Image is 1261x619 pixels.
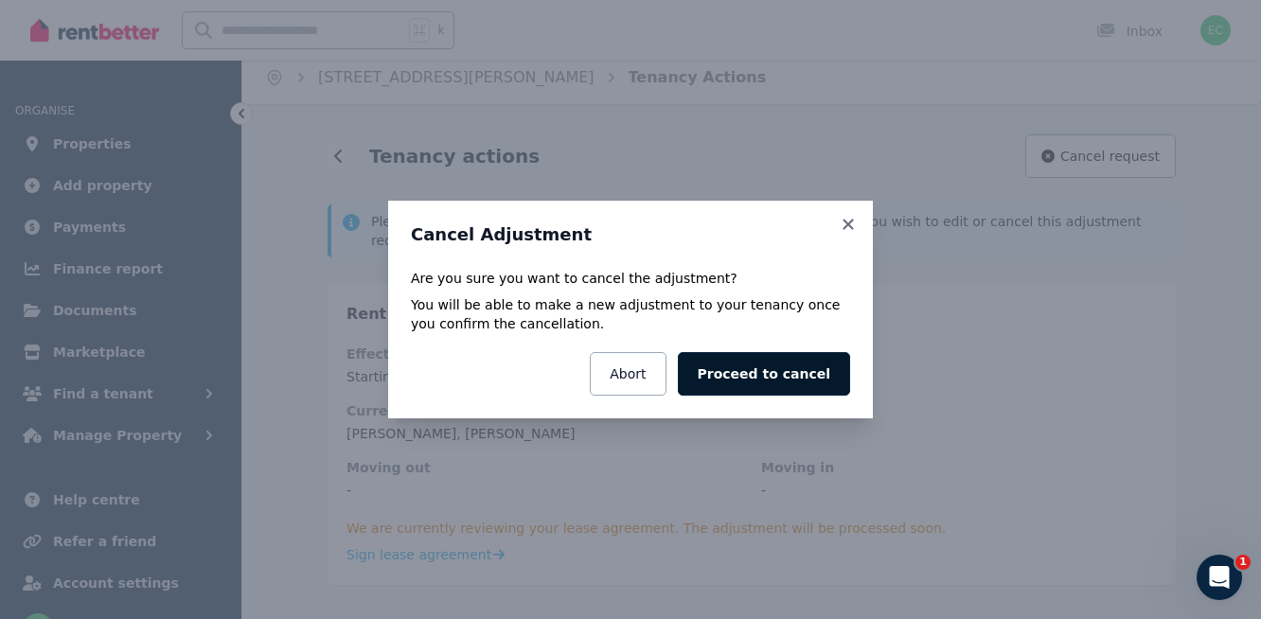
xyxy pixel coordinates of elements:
button: Proceed to cancel [678,352,850,396]
button: Abort [590,352,666,396]
p: You will be able to make a new adjustment to your tenancy once you confirm the cancellation. [411,295,850,333]
span: 1 [1235,555,1251,570]
iframe: Intercom live chat [1197,555,1242,600]
h3: Cancel Adjustment [411,223,850,246]
p: Are you sure you want to cancel the adjustment? [411,269,850,288]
